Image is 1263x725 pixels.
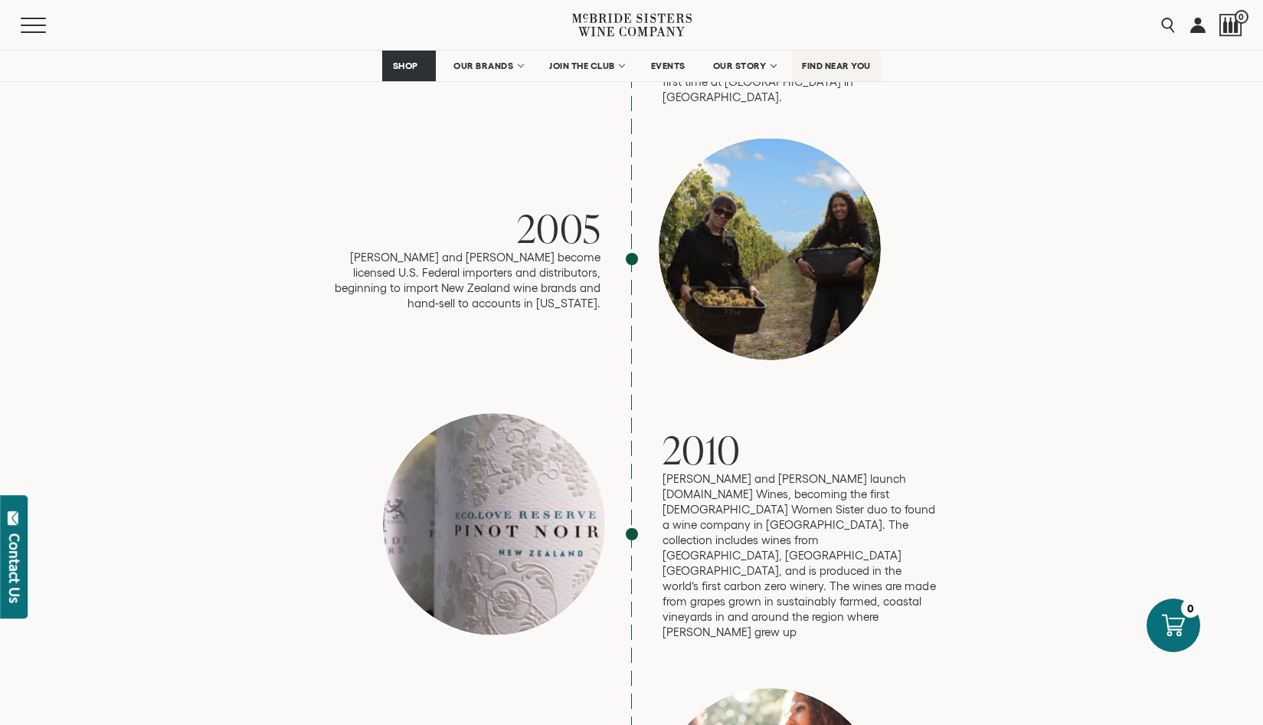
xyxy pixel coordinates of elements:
[641,51,695,81] a: EVENTS
[539,51,633,81] a: JOIN THE CLUB
[382,51,436,81] a: SHOP
[7,533,22,603] div: Contact Us
[549,61,615,71] span: JOIN THE CLUB
[703,51,785,81] a: OUR STORY
[663,423,741,476] span: 2010
[392,61,418,71] span: SHOP
[802,61,871,71] span: FIND NEAR YOU
[1235,10,1248,24] span: 0
[1181,599,1200,618] div: 0
[713,61,767,71] span: OUR STORY
[663,471,938,640] p: [PERSON_NAME] and [PERSON_NAME] launch [DOMAIN_NAME] Wines, becoming the first [DEMOGRAPHIC_DATA]...
[443,51,532,81] a: OUR BRANDS
[651,61,685,71] span: EVENTS
[326,250,601,311] p: [PERSON_NAME] and [PERSON_NAME] become licensed U.S. Federal importers and distributors, beginnin...
[453,61,513,71] span: OUR BRANDS
[792,51,881,81] a: FIND NEAR YOU
[517,202,601,254] span: 2005
[21,18,76,33] button: Mobile Menu Trigger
